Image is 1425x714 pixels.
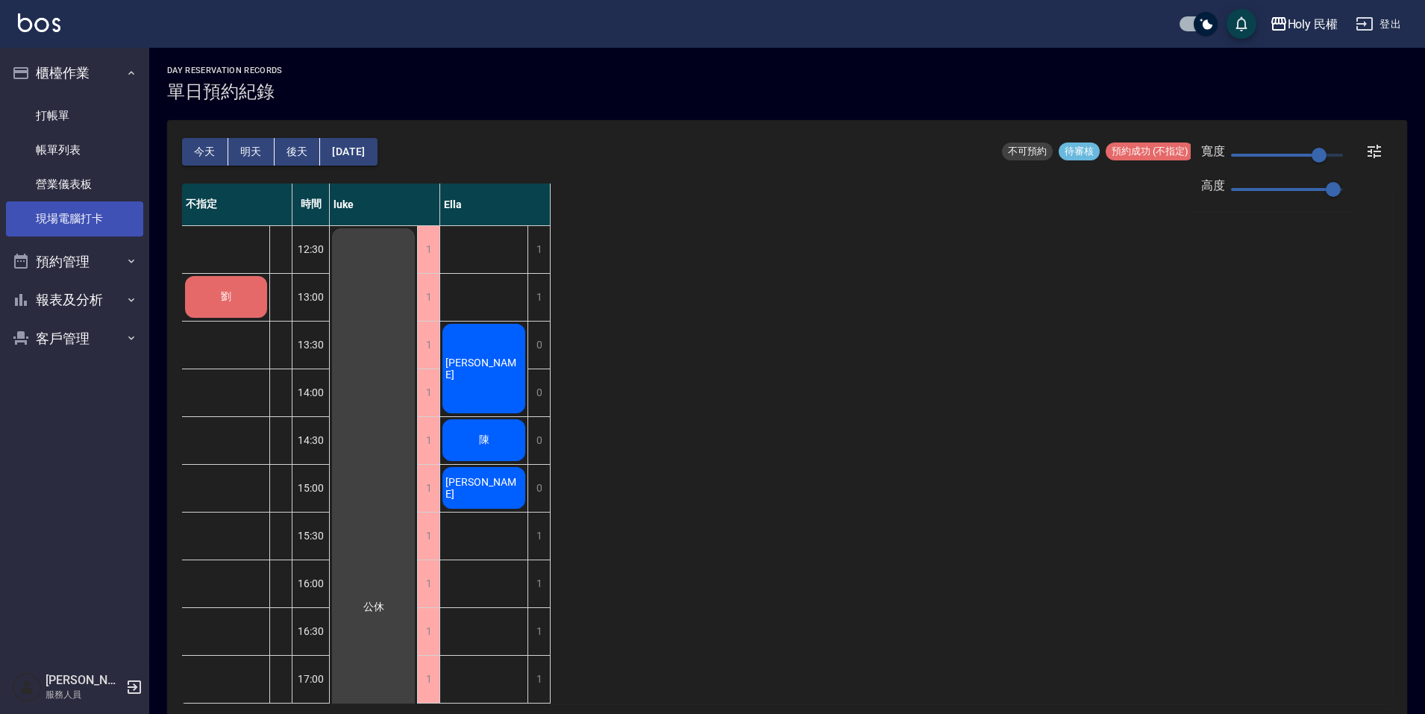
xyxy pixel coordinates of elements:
[292,607,330,655] div: 16:30
[218,290,234,304] span: 劉
[6,319,143,358] button: 客戶管理
[527,608,550,655] div: 1
[1201,144,1225,166] span: 寬度
[440,184,551,225] div: Ella
[1106,145,1194,158] span: 預約成功 (不指定)
[1201,178,1225,201] span: 高度
[6,281,143,319] button: 報表及分析
[417,608,439,655] div: 1
[292,369,330,416] div: 14:00
[1227,9,1256,39] button: save
[46,673,122,688] h5: [PERSON_NAME]
[12,672,42,702] img: Person
[527,226,550,273] div: 1
[228,138,275,166] button: 明天
[442,476,525,500] span: [PERSON_NAME]
[527,465,550,512] div: 0
[292,321,330,369] div: 13:30
[417,274,439,321] div: 1
[292,655,330,703] div: 17:00
[292,225,330,273] div: 12:30
[527,656,550,703] div: 1
[417,465,439,512] div: 1
[1288,15,1338,34] div: Holy 民權
[417,656,439,703] div: 1
[476,433,492,447] span: 陳
[527,274,550,321] div: 1
[292,184,330,225] div: 時間
[527,513,550,560] div: 1
[1059,145,1100,158] span: 待審核
[417,513,439,560] div: 1
[275,138,321,166] button: 後天
[417,322,439,369] div: 1
[330,184,440,225] div: luke
[292,416,330,464] div: 14:30
[167,66,283,75] h2: day Reservation records
[1002,145,1053,158] span: 不可預約
[167,81,283,102] h3: 單日預約紀錄
[6,242,143,281] button: 預約管理
[6,167,143,201] a: 營業儀表板
[442,357,525,381] span: [PERSON_NAME]
[417,369,439,416] div: 1
[292,273,330,321] div: 13:00
[292,464,330,512] div: 15:00
[360,601,387,614] span: 公休
[417,560,439,607] div: 1
[527,369,550,416] div: 0
[6,201,143,236] a: 現場電腦打卡
[6,133,143,167] a: 帳單列表
[1264,9,1344,40] button: Holy 民權
[527,322,550,369] div: 0
[292,560,330,607] div: 16:00
[18,13,60,32] img: Logo
[417,417,439,464] div: 1
[6,98,143,133] a: 打帳單
[46,688,122,701] p: 服務人員
[417,226,439,273] div: 1
[527,560,550,607] div: 1
[320,138,377,166] button: [DATE]
[182,138,228,166] button: 今天
[6,54,143,93] button: 櫃檯作業
[182,184,292,225] div: 不指定
[1350,10,1407,38] button: 登出
[527,417,550,464] div: 0
[292,512,330,560] div: 15:30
